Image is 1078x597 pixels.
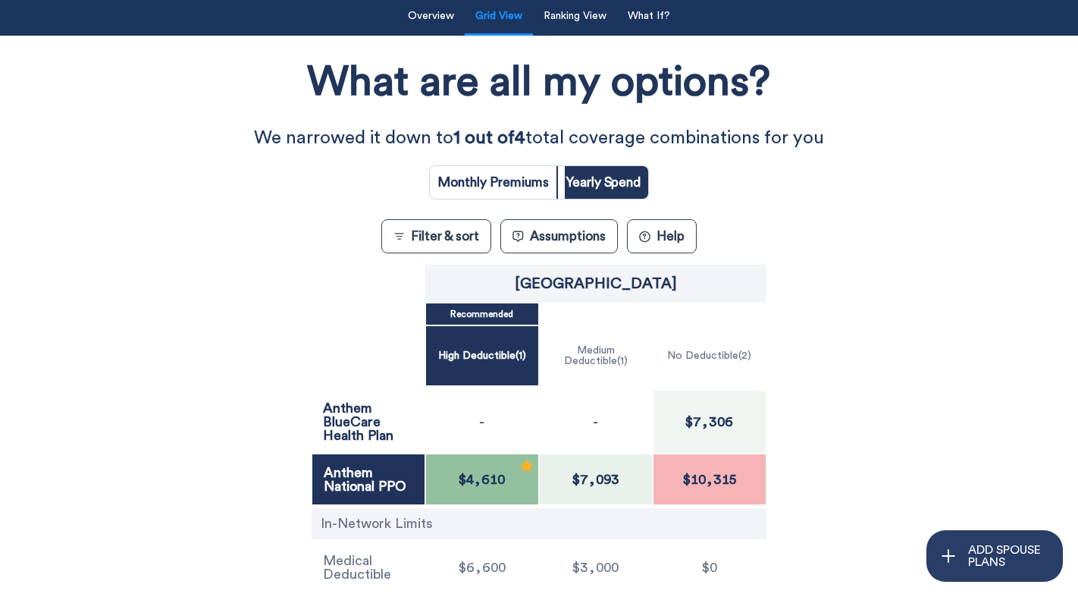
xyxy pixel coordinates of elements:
span: plus [940,548,968,564]
button: Filter & sort [381,219,491,253]
span: $10,315 [678,473,741,486]
span: $0 [697,561,722,574]
button: Grid View [466,1,531,32]
div: In-Network Limits [312,508,766,539]
div: Recommended [519,458,534,479]
button: What If? [619,1,679,32]
p: We narrowed it down to total coverage combinations for you [254,123,824,154]
button: Overview [399,1,463,32]
button: ?Help [627,219,697,253]
button: Ranking View [534,1,616,32]
span: $3,000 [568,561,623,574]
span: $7,306 [681,415,738,429]
p: ADD SPOUSE PLANS [968,544,1049,568]
p: Medical Deductible [323,554,414,581]
strong: 1 out of 4 [453,129,525,147]
p: Anthem BlueCare Health Plan [323,401,414,442]
p: Anthem National PPO [324,466,413,493]
p: - [479,415,484,429]
span: $6,600 [454,561,510,574]
p: Quinnipiac University [515,276,677,291]
p: High Deductible ( 1 ) [438,350,526,361]
p: - [593,415,598,429]
button: Assumptions [500,219,618,253]
span: $7,093 [568,473,624,486]
p: No Deductible ( 2 ) [667,350,751,361]
p: Medium Deductible ( 1 ) [546,345,646,366]
p: Recommended [450,309,513,319]
text: ? [642,233,647,240]
span: $4,610 [454,473,509,486]
h1: What are all my options? [307,53,770,112]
